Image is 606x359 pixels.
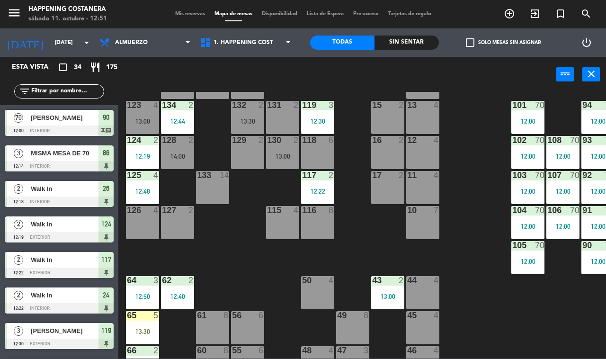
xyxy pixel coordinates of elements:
[372,101,373,109] div: 15
[258,136,264,144] div: 2
[266,153,299,160] div: 13:00
[126,293,159,300] div: 12:50
[337,311,338,320] div: 49
[31,148,98,158] span: MISMA MESA DE 70
[310,36,374,50] div: Todas
[267,206,267,215] div: 115
[106,62,117,73] span: 175
[399,276,404,285] div: 2
[294,206,299,215] div: 4
[374,36,439,50] div: Sin sentar
[162,136,162,144] div: 128
[267,136,267,144] div: 130
[407,171,408,179] div: 11
[170,11,210,17] span: Mis reservas
[348,11,383,17] span: Pre-acceso
[535,241,544,250] div: 70
[89,62,101,73] i: restaurant
[407,311,408,320] div: 45
[399,136,404,144] div: 2
[372,136,373,144] div: 16
[197,311,197,320] div: 61
[161,153,194,160] div: 14:00
[407,276,408,285] div: 44
[28,14,107,24] div: sábado 11. octubre - 12:51
[14,291,23,300] span: 2
[329,136,334,144] div: 6
[14,113,23,123] span: 70
[101,218,111,230] span: 124
[535,171,544,179] div: 70
[210,11,257,17] span: Mapa de mesas
[329,101,334,109] div: 3
[103,147,109,159] span: 86
[329,171,334,179] div: 2
[31,184,98,194] span: Walk In
[161,293,194,300] div: 12:40
[153,171,159,179] div: 4
[372,171,373,179] div: 17
[258,346,264,355] div: 6
[162,101,162,109] div: 134
[258,311,264,320] div: 6
[546,188,579,195] div: 12:00
[535,206,544,215] div: 70
[546,153,579,160] div: 12:00
[31,326,98,336] span: [PERSON_NAME]
[302,276,303,285] div: 50
[570,136,579,144] div: 70
[399,101,404,109] div: 2
[197,346,197,355] div: 60
[31,219,98,229] span: Walk In
[74,62,81,73] span: 34
[188,136,194,144] div: 2
[153,136,159,144] div: 2
[337,346,338,355] div: 47
[329,346,334,355] div: 4
[329,206,334,215] div: 8
[126,188,159,195] div: 12:48
[232,101,232,109] div: 132
[153,101,159,109] div: 4
[434,206,439,215] div: 7
[434,276,439,285] div: 4
[220,171,229,179] div: 14
[407,101,408,109] div: 13
[434,171,439,179] div: 4
[466,38,474,47] span: check_box_outline_blank
[302,11,348,17] span: Lista de Espera
[126,153,159,160] div: 12:19
[560,68,571,80] i: power_input
[19,86,30,97] i: filter_list
[407,346,408,355] div: 46
[301,188,334,195] div: 12:22
[364,311,369,320] div: 8
[504,8,515,19] i: add_circle_outline
[197,171,197,179] div: 133
[511,258,544,265] div: 12:00
[434,346,439,355] div: 4
[126,118,159,125] div: 13:00
[529,8,541,19] i: exit_to_app
[371,293,404,300] div: 13:00
[153,311,159,320] div: 5
[302,346,303,355] div: 48
[535,101,544,109] div: 70
[555,8,566,19] i: turned_in_not
[232,346,232,355] div: 55
[570,206,579,215] div: 70
[223,346,229,355] div: 8
[14,220,23,229] span: 2
[258,101,264,109] div: 2
[14,184,23,194] span: 2
[188,101,194,109] div: 2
